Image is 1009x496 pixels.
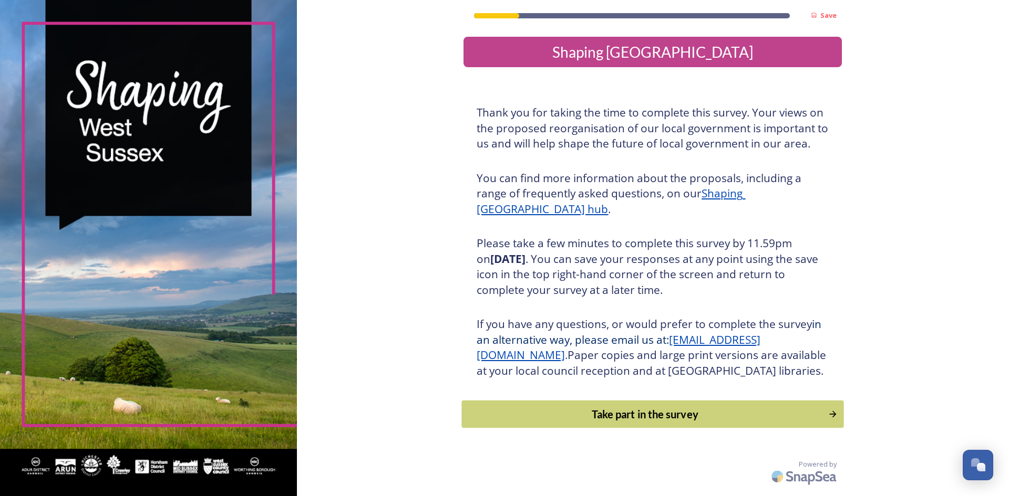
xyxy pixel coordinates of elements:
button: Continue [462,400,844,428]
h3: You can find more information about the proposals, including a range of frequently asked question... [477,171,829,217]
div: Shaping [GEOGRAPHIC_DATA] [468,41,838,63]
span: in an alternative way, please email us at: [477,316,824,347]
div: Take part in the survey [468,406,823,422]
img: SnapSea Logo [768,464,842,489]
span: . [565,347,568,362]
h3: Please take a few minutes to complete this survey by 11.59pm on . You can save your responses at ... [477,236,829,298]
strong: [DATE] [490,251,526,266]
a: [EMAIL_ADDRESS][DOMAIN_NAME] [477,332,760,363]
span: Powered by [799,459,837,469]
button: Open Chat [963,450,993,480]
h3: If you have any questions, or would prefer to complete the survey Paper copies and large print ve... [477,316,829,378]
strong: Save [820,10,837,20]
h3: Thank you for taking the time to complete this survey. Your views on the proposed reorganisation ... [477,105,829,152]
a: Shaping [GEOGRAPHIC_DATA] hub [477,186,745,216]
